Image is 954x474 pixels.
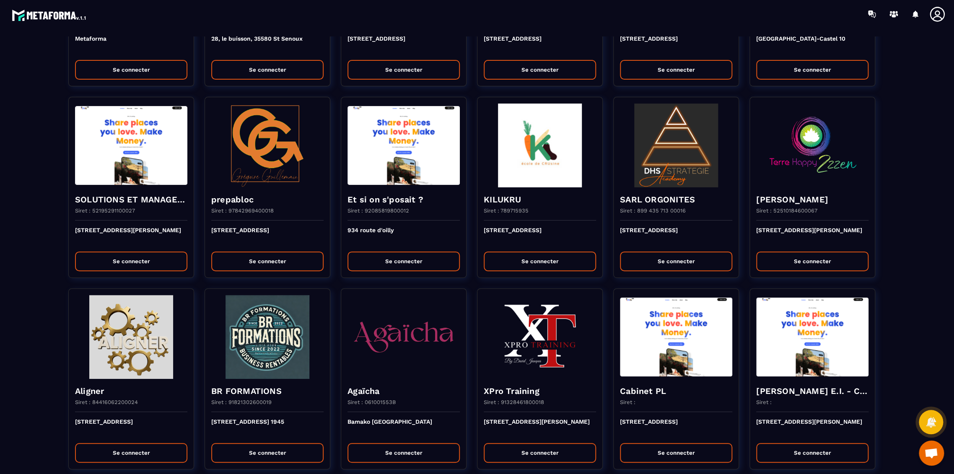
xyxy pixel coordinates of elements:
[620,35,732,54] p: [STREET_ADDRESS]
[484,399,544,405] p: Siret : 91328461800018
[620,251,732,271] button: Se connecter
[756,418,868,437] p: [STREET_ADDRESS][PERSON_NAME]
[75,194,187,205] h4: SOLUTIONS ET MANAGERS
[620,418,732,437] p: [STREET_ADDRESS]
[756,104,868,187] img: funnel-background
[347,385,460,397] h4: Agaïcha
[75,418,187,437] p: [STREET_ADDRESS]
[484,443,596,463] button: Se connecter
[75,104,187,187] img: funnel-background
[620,399,635,405] p: Siret :
[75,60,187,80] button: Se connecter
[919,440,944,466] a: Mở cuộc trò chuyện
[484,227,596,245] p: [STREET_ADDRESS]
[347,295,460,379] img: funnel-background
[484,60,596,80] button: Se connecter
[12,8,87,23] img: logo
[484,295,596,379] img: funnel-background
[347,443,460,463] button: Se connecter
[756,207,817,214] p: Siret : 52510184600067
[211,194,324,205] h4: prepabloc
[756,227,868,245] p: [STREET_ADDRESS][PERSON_NAME]
[211,385,324,397] h4: BR FORMATIONS
[756,194,868,205] h4: [PERSON_NAME]
[211,399,272,405] p: Siret : 91821302600019
[211,60,324,80] button: Se connecter
[756,60,868,80] button: Se connecter
[75,295,187,379] img: funnel-background
[347,194,460,205] h4: Et si on s'posait ?
[620,385,732,397] h4: Cabinet PL
[620,443,732,463] button: Se connecter
[756,443,868,463] button: Se connecter
[347,104,460,187] img: funnel-background
[75,207,135,214] p: Siret : 52195291100027
[347,418,460,437] p: Bamako [GEOGRAPHIC_DATA]
[484,194,596,205] h4: KILUKRU
[620,207,686,214] p: Siret : 899 435 713 00016
[211,443,324,463] button: Se connecter
[211,295,324,379] img: funnel-background
[756,35,868,54] p: [GEOGRAPHIC_DATA]-Castel 10
[211,35,324,54] p: 28, le buisson, 35580 St Senoux
[620,60,732,80] button: Se connecter
[211,227,324,245] p: [STREET_ADDRESS]
[620,227,732,245] p: [STREET_ADDRESS]
[75,251,187,271] button: Se connecter
[756,399,772,405] p: Siret :
[75,385,187,397] h4: Aligner
[484,418,596,437] p: [STREET_ADDRESS][PERSON_NAME]
[75,443,187,463] button: Se connecter
[75,227,187,245] p: [STREET_ADDRESS][PERSON_NAME]
[620,104,732,187] img: funnel-background
[75,35,187,54] p: Metaforma
[211,207,274,214] p: Siret : 97842969400018
[484,251,596,271] button: Se connecter
[347,399,396,405] p: Siret : 061001553B
[484,104,596,187] img: funnel-background
[75,399,138,405] p: Siret : 84416062200024
[211,418,324,437] p: [STREET_ADDRESS] 1945
[484,35,596,54] p: [STREET_ADDRESS]
[484,207,529,214] p: Siret : 789715935
[211,104,324,187] img: funnel-background
[620,295,732,379] img: funnel-background
[756,251,868,271] button: Se connecter
[484,385,596,397] h4: XPro Training
[347,60,460,80] button: Se connecter
[620,194,732,205] h4: SARL ORGONITES
[347,35,460,54] p: [STREET_ADDRESS]
[347,251,460,271] button: Se connecter
[347,207,409,214] p: Siret : 92085819800012
[347,227,460,245] p: 934 route d'oilly
[211,251,324,271] button: Se connecter
[756,295,868,379] img: funnel-background
[756,385,868,397] h4: [PERSON_NAME] E.I. - Cabinet Aequivalens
